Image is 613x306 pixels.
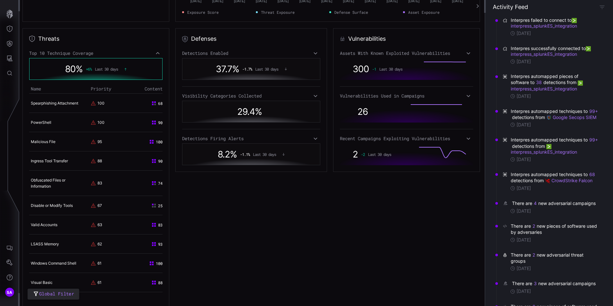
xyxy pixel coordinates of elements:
[511,46,599,57] span: Interpres successfully connected to
[334,9,368,15] span: Defense Surface
[511,143,577,155] a: interpress_splunkES_integration
[516,93,531,99] time: [DATE]
[97,180,103,186] div: 83
[158,222,163,228] span: 83
[182,93,320,99] div: Visibility Categories Collected
[511,252,599,264] div: There are new adversarial threat groups
[89,84,127,94] th: Priority
[97,241,103,247] div: 62
[187,9,219,15] span: Exposure Score
[237,106,262,117] span: 29.4 %
[31,222,57,227] a: Valid Accounts
[182,50,320,56] div: Detections Enabled
[158,203,163,208] span: 25
[572,18,577,23] img: Splunk ES
[511,171,599,183] span: Interpres automapped techniques to detections from
[368,152,391,157] span: Last 30 days
[97,203,103,208] div: 67
[127,84,163,94] th: Content
[158,241,163,247] span: 93
[516,59,531,64] time: [DATE]
[261,9,295,15] span: Threat Exposure
[353,64,369,74] span: 300
[589,137,598,143] button: 99+
[31,261,76,266] a: Windows Command Shell
[182,136,320,141] div: Detections Firing Alerts
[516,157,531,162] time: [DATE]
[29,50,163,56] div: Top 10 Technique Coverage
[97,120,103,125] div: 100
[516,122,531,128] time: [DATE]
[516,30,531,36] time: [DATE]
[242,67,252,71] span: -1.7 %
[516,208,531,214] time: [DATE]
[493,3,528,11] h4: Activity Feed
[7,289,13,296] span: SA
[97,158,103,164] div: 88
[158,280,163,285] span: 88
[97,280,103,285] div: 61
[372,67,376,71] span: -1
[31,280,53,285] a: Visual Basic
[516,237,531,243] time: [DATE]
[31,120,51,125] a: PowerShell
[31,242,59,246] a: LSASS Memory
[578,81,583,86] img: Splunk ES
[86,67,92,71] span: + 6 %
[31,178,65,189] a: Obfuscated Files or Information
[158,100,163,106] span: 68
[65,64,83,74] span: 80 %
[511,108,599,120] span: Interpres automapped techniques to detections from
[31,158,68,163] a: Ingress Tool Transfer
[512,280,597,287] div: There are new adversarial campaigns
[511,223,599,235] div: There are new pieces of software used by adversaries
[29,84,89,94] th: Name
[31,101,78,106] a: Spearphishing Attachment
[218,149,237,160] span: 8.2 %
[255,67,278,71] span: Last 30 days
[516,288,531,294] time: [DATE]
[191,35,216,43] h2: Defenses
[340,136,473,141] div: Recent Campaigns Exploiting Vulnerabilities
[216,64,239,74] span: 37.7 %
[536,79,542,86] button: 38
[516,185,531,191] time: [DATE]
[97,222,103,228] div: 63
[511,137,599,155] span: Interpres automapped techniques to detections from
[353,149,358,160] span: 2
[511,17,599,29] span: Interpres failed to connect to
[340,50,473,56] div: Assets With Known Exploited Vulnerabilities
[586,46,591,51] img: Splunk ES
[516,266,531,271] time: [DATE]
[158,158,163,164] span: 90
[95,67,118,71] span: Last 30 days
[340,93,473,99] div: Vulnerabilities Used in Campaigns
[348,35,386,43] h2: Vulnerabilities
[97,100,103,106] div: 100
[511,80,584,91] a: interpress_splunkES_integration
[511,17,578,29] a: interpress_splunkES_integration
[0,285,19,300] button: SA
[379,67,402,71] span: Last 30 days
[253,152,276,157] span: Last 30 days
[545,178,592,183] a: CrowdStrike Falcon
[533,200,537,207] button: 4
[158,180,163,186] span: 74
[38,35,59,43] h2: Threats
[156,139,163,145] span: 100
[357,106,368,117] span: 26
[31,203,73,208] a: Disable or Modify Tools
[589,108,598,115] button: 99+
[532,223,535,229] button: 2
[545,179,550,184] img: Demo CrowdStrike Falcon
[97,260,103,266] div: 61
[546,115,596,120] a: Google Secops SIEM
[97,139,103,145] div: 95
[546,115,551,120] img: Demo Google SecOps
[512,200,597,207] div: There are new adversarial campaigns
[156,260,163,266] span: 100
[29,293,163,302] a: View allTechniques
[408,9,440,15] span: Asset Exposure
[31,139,55,144] a: Malicious File
[532,252,535,258] button: 2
